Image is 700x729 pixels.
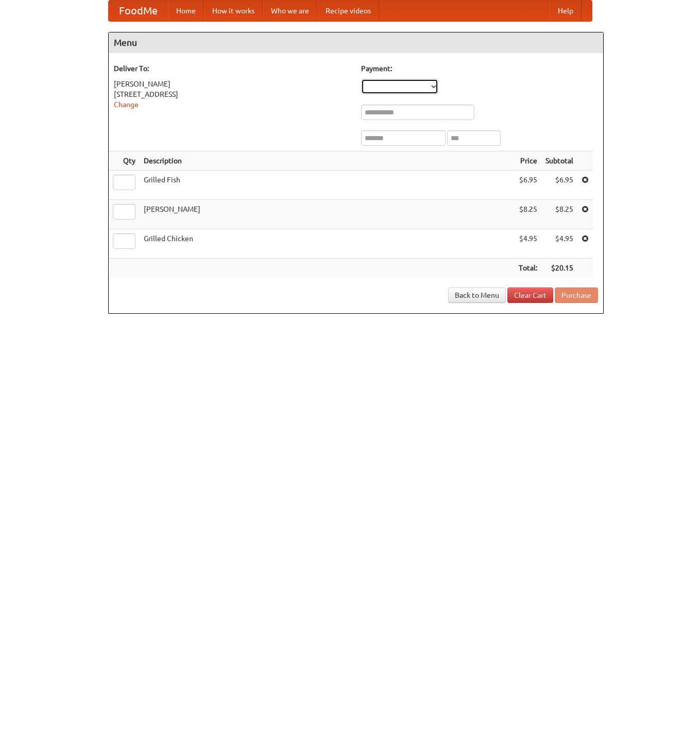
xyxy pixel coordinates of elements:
th: Description [140,151,515,171]
th: Total: [515,259,541,278]
td: $8.25 [541,200,577,229]
a: Change [114,100,139,109]
th: $20.15 [541,259,577,278]
a: Home [168,1,204,21]
a: Clear Cart [507,287,553,303]
div: [PERSON_NAME] [114,79,351,89]
td: [PERSON_NAME] [140,200,515,229]
a: Back to Menu [448,287,506,303]
a: Who we are [263,1,317,21]
button: Purchase [555,287,598,303]
a: Recipe videos [317,1,379,21]
td: Grilled Fish [140,171,515,200]
a: FoodMe [109,1,168,21]
th: Qty [109,151,140,171]
td: $6.95 [541,171,577,200]
h4: Menu [109,32,603,53]
a: Help [550,1,582,21]
th: Price [515,151,541,171]
div: [STREET_ADDRESS] [114,89,351,99]
td: Grilled Chicken [140,229,515,259]
td: $6.95 [515,171,541,200]
h5: Payment: [361,63,598,74]
h5: Deliver To: [114,63,351,74]
td: $8.25 [515,200,541,229]
th: Subtotal [541,151,577,171]
td: $4.95 [541,229,577,259]
a: How it works [204,1,263,21]
td: $4.95 [515,229,541,259]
